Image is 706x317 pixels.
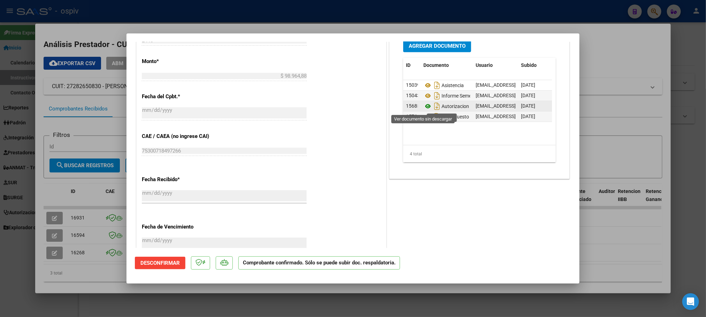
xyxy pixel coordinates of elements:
[406,62,410,68] span: ID
[135,257,185,269] button: Desconfirmar
[406,114,420,119] span: 15761
[238,256,400,270] p: Comprobante confirmado. Sólo se puede subir doc. respaldatoria.
[473,58,518,73] datatable-header-cell: Usuario
[406,82,420,88] span: 15039
[476,62,493,68] span: Usuario
[432,101,442,112] i: Descargar documento
[476,82,594,88] span: [EMAIL_ADDRESS][DOMAIN_NAME] - [PERSON_NAME]
[142,176,214,184] p: Fecha Recibido
[521,114,535,119] span: [DATE]
[403,145,556,163] div: 4 total
[406,103,420,109] span: 15685
[409,43,466,49] span: Agregar Documento
[142,93,214,101] p: Fecha del Cpbt.
[432,111,442,122] i: Descargar documento
[521,103,535,109] span: [DATE]
[682,293,699,310] div: Open Intercom Messenger
[423,83,464,88] span: Asistencia
[423,103,469,109] span: Autorizacion
[423,114,494,119] span: Presupuesto Autorizado
[521,62,537,68] span: Subido
[432,80,442,91] i: Descargar documento
[421,58,473,73] datatable-header-cell: Documento
[406,93,420,98] span: 15043
[518,58,553,73] datatable-header-cell: Subido
[432,90,442,101] i: Descargar documento
[142,132,214,140] p: CAE / CAEA (no ingrese CAI)
[521,93,535,98] span: [DATE]
[521,82,535,88] span: [DATE]
[403,58,421,73] datatable-header-cell: ID
[476,114,594,119] span: [EMAIL_ADDRESS][DOMAIN_NAME] - [PERSON_NAME]
[476,103,594,109] span: [EMAIL_ADDRESS][DOMAIN_NAME] - [PERSON_NAME]
[142,57,214,65] p: Monto
[140,260,180,266] span: Desconfirmar
[403,39,471,52] button: Agregar Documento
[423,93,481,99] span: Informe Semestral
[476,93,594,98] span: [EMAIL_ADDRESS][DOMAIN_NAME] - [PERSON_NAME]
[423,62,449,68] span: Documento
[142,223,214,231] p: Fecha de Vencimiento
[390,34,569,179] div: DOCUMENTACIÓN RESPALDATORIA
